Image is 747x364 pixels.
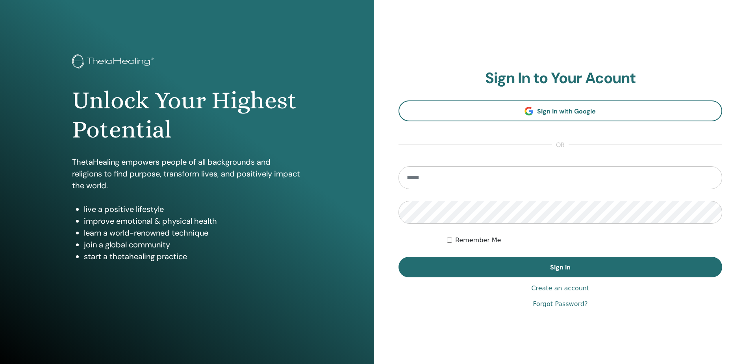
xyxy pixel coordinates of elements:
li: join a global community [84,239,301,251]
label: Remember Me [455,236,501,245]
span: Sign In [550,263,571,271]
span: Sign In with Google [537,107,596,115]
li: improve emotional & physical health [84,215,301,227]
button: Sign In [399,257,723,277]
li: start a thetahealing practice [84,251,301,262]
a: Create an account [531,284,589,293]
h2: Sign In to Your Acount [399,69,723,87]
a: Sign In with Google [399,100,723,121]
li: live a positive lifestyle [84,203,301,215]
li: learn a world-renowned technique [84,227,301,239]
div: Keep me authenticated indefinitely or until I manually logout [447,236,722,245]
a: Forgot Password? [533,299,588,309]
span: or [552,140,569,150]
p: ThetaHealing empowers people of all backgrounds and religions to find purpose, transform lives, a... [72,156,301,191]
h1: Unlock Your Highest Potential [72,86,301,145]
